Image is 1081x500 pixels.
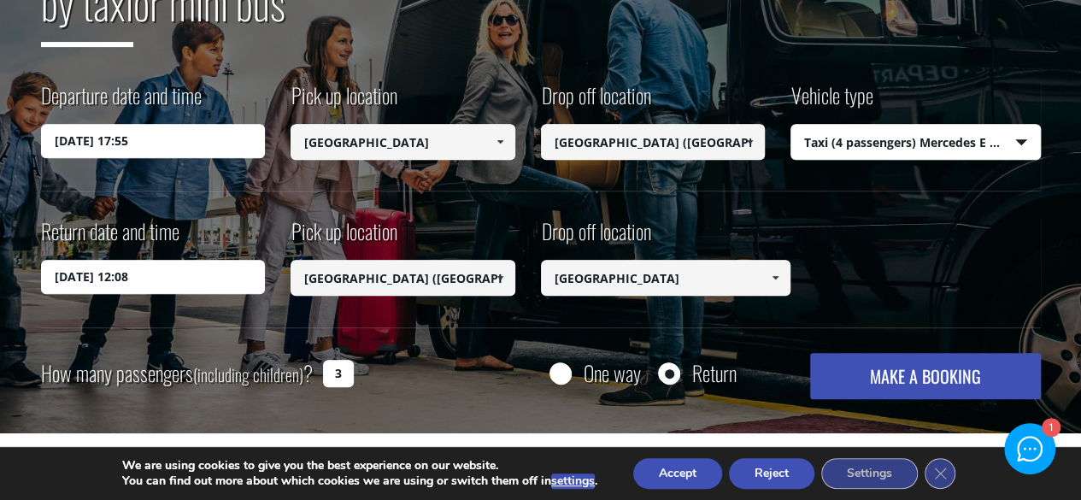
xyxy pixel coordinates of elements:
label: Drop off location [541,216,651,260]
label: Departure date and time [41,80,202,124]
a: Show All Items [485,260,514,296]
input: Select drop-off location [541,124,766,160]
p: You can find out more about which cookies we are using or switch them off in . [122,474,597,489]
a: Show All Items [761,260,790,296]
label: Drop off location [541,80,651,124]
button: MAKE A BOOKING [810,353,1040,399]
small: (including children) [193,362,303,387]
p: We are using cookies to give you the best experience on our website. [122,458,597,474]
button: Settings [821,458,918,489]
label: Pick up location [291,216,397,260]
label: Return [692,362,737,384]
div: 1 [1041,419,1059,437]
button: Close GDPR Cookie Banner [925,458,955,489]
input: Select drop-off location [541,260,791,296]
button: Reject [729,458,814,489]
button: settings [551,474,595,489]
input: Select pickup location [291,260,515,296]
label: Return date and time [41,216,179,260]
button: Accept [633,458,722,489]
input: Select pickup location [291,124,515,160]
label: How many passengers ? [41,353,313,395]
a: Show All Items [485,124,514,160]
span: Taxi (4 passengers) Mercedes E Class [791,125,1040,161]
label: Vehicle type [790,80,873,124]
a: Show All Items [736,124,764,160]
label: One way [584,362,641,384]
label: Pick up location [291,80,397,124]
